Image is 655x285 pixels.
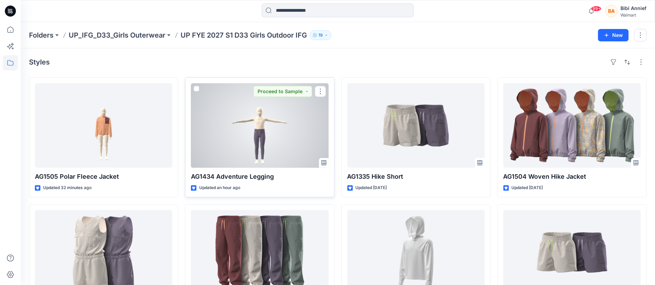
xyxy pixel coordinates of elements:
[191,83,328,168] a: AG1434 Adventure Legging
[318,31,323,39] p: 19
[35,172,172,181] p: AG1505 Polar Fleece Jacket
[310,30,331,40] button: 19
[35,83,172,168] a: AG1505 Polar Fleece Jacket
[620,4,646,12] div: Bibi Annief
[605,5,618,17] div: BA
[347,83,485,168] a: AG1335 Hike Short
[347,172,485,181] p: AG1335 Hike Short
[591,6,601,11] span: 99+
[598,29,629,41] button: New
[620,12,646,18] div: Walmart
[29,58,50,66] h4: Styles
[356,184,387,191] p: Updated [DATE]
[181,30,307,40] p: UP FYE 2027 S1 D33 Girls Outdoor IFG
[199,184,240,191] p: Updated an hour ago
[191,172,328,181] p: AG1434 Adventure Legging
[43,184,91,191] p: Updated 32 minutes ago
[503,172,641,181] p: AG1504 Woven Hike Jacket
[29,30,54,40] a: Folders
[69,30,165,40] a: UP_IFG_D33_Girls Outerwear
[512,184,543,191] p: Updated [DATE]
[503,83,641,168] a: AG1504 Woven Hike Jacket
